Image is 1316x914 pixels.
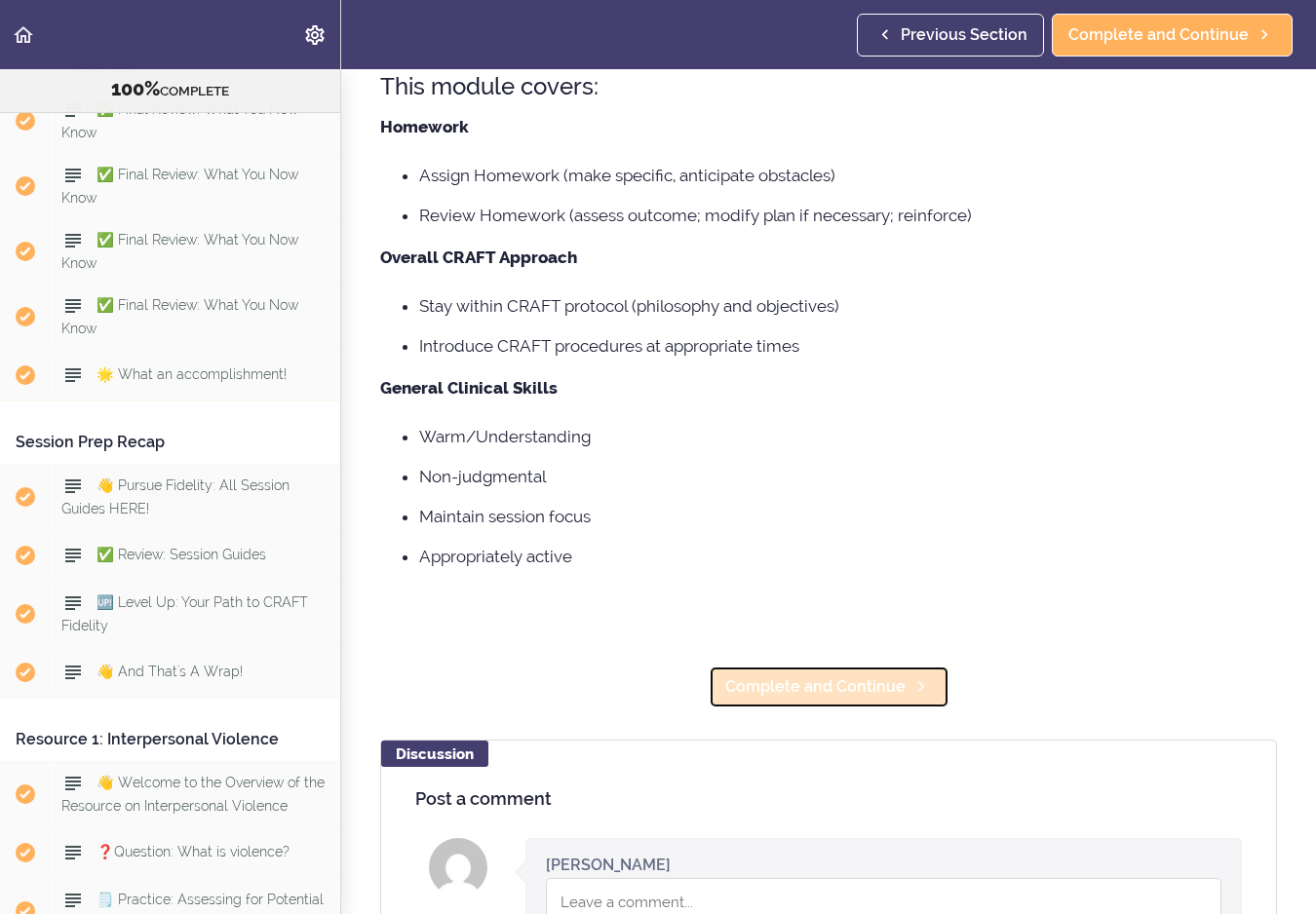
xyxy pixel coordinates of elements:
li: Introduce CRAFT procedures at appropriate times [419,333,1277,359]
span: 👋 Pursue Fidelity: All Session Guides HERE! [61,477,290,515]
svg: Back to course curriculum [12,23,35,47]
span: 👋 And That's A Wrap! [97,664,243,679]
span: Complete and Continue [725,675,906,699]
li: Assign Homework (make specific, anticipate obstacles) [419,163,1277,188]
li: Review Homework (assess outcome; modify plan if necessary; reinforce) [419,203,1277,228]
img: Cherelle [429,838,487,896]
strong: General Clinical Skills [380,378,558,398]
li: Warm/Understanding [419,424,1277,449]
h4: Post a comment [415,789,1242,809]
div: COMPLETE [24,77,316,102]
div: [PERSON_NAME] [546,854,671,876]
span: ✅ Final Review: What You Now Know [61,102,298,140]
span: ✅ Final Review: What You Now Know [61,168,298,206]
span: 100% [111,77,160,100]
span: ✅ Review: Session Guides [97,547,266,562]
span: 🌟 What an accomplishment! [97,366,287,382]
strong: Homework [380,117,469,136]
svg: Settings Menu [303,23,327,47]
span: 👋 Welcome to the Overview of the Resource on Interpersonal Violence [61,775,325,813]
a: Previous Section [857,14,1044,57]
span: Complete and Continue [1068,23,1249,47]
span: ✅ Final Review: What You Now Know [61,297,298,335]
a: Complete and Continue [1052,14,1293,57]
span: Previous Section [901,23,1027,47]
li: Stay within CRAFT protocol (philosophy and objectives) [419,293,1277,319]
li: Maintain session focus [419,504,1277,529]
span: ✅ Final Review: What You Now Know [61,232,298,270]
strong: Overall CRAFT Approach [380,248,577,267]
a: Complete and Continue [709,666,949,708]
h3: This module covers: [380,70,1277,102]
span: 🆙 Level Up: Your Path to CRAFT Fidelity [61,594,308,632]
span: ❓Question: What is violence? [97,844,290,859]
div: Discussion [381,741,488,767]
li: Non-judgmental [419,464,1277,489]
li: Appropriately active [419,544,1277,569]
